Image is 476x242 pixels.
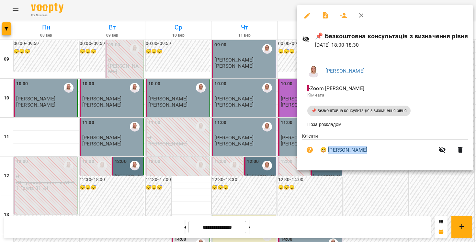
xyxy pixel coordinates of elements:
span: 📌 Безкоштовна консультація з визначення рівня [307,108,411,114]
a: [PERSON_NAME] [325,68,365,74]
img: 7b3448e7bfbed3bd7cdba0ed84700e25.png [307,64,320,77]
p: Кімната [307,92,463,98]
p: [DATE] 18:00 - 18:30 [315,41,468,49]
ul: Клієнти [302,133,468,163]
li: Поза розкладом [302,119,468,130]
h6: 📌 Безкоштовна консультація з визначення рівня [315,31,468,41]
button: Візит ще не сплачено. Додати оплату? [302,142,318,158]
a: 😀 [PERSON_NAME] [320,146,367,154]
span: - Zoom [PERSON_NAME] [307,85,366,91]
